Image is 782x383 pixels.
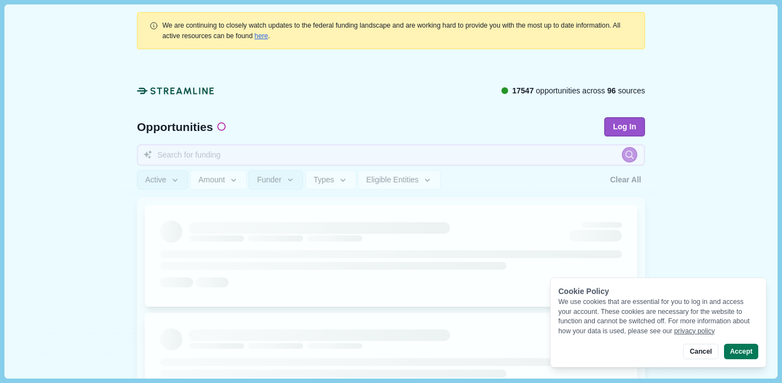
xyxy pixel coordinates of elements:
[145,175,166,185] span: Active
[257,175,281,185] span: Funder
[137,144,645,166] input: Search for funding
[606,170,645,190] button: Clear All
[190,170,247,190] button: Amount
[162,22,620,39] span: We are continuing to closely watch updates to the federal funding landscape and are working hard ...
[683,344,718,359] button: Cancel
[512,86,533,95] span: 17547
[558,297,758,336] div: We use cookies that are essential for you to log in and access your account. These cookies are ne...
[558,287,609,296] span: Cookie Policy
[604,117,645,137] button: Log In
[198,175,225,185] span: Amount
[314,175,334,185] span: Types
[607,86,616,95] span: 96
[674,327,715,335] a: privacy policy
[255,32,268,40] a: here
[512,85,645,97] span: opportunities across sources
[724,344,758,359] button: Accept
[137,121,213,133] span: Opportunities
[249,170,303,190] button: Funder
[366,175,419,185] span: Eligible Entities
[162,20,633,41] div: .
[305,170,356,190] button: Types
[358,170,440,190] button: Eligible Entities
[137,170,188,190] button: Active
